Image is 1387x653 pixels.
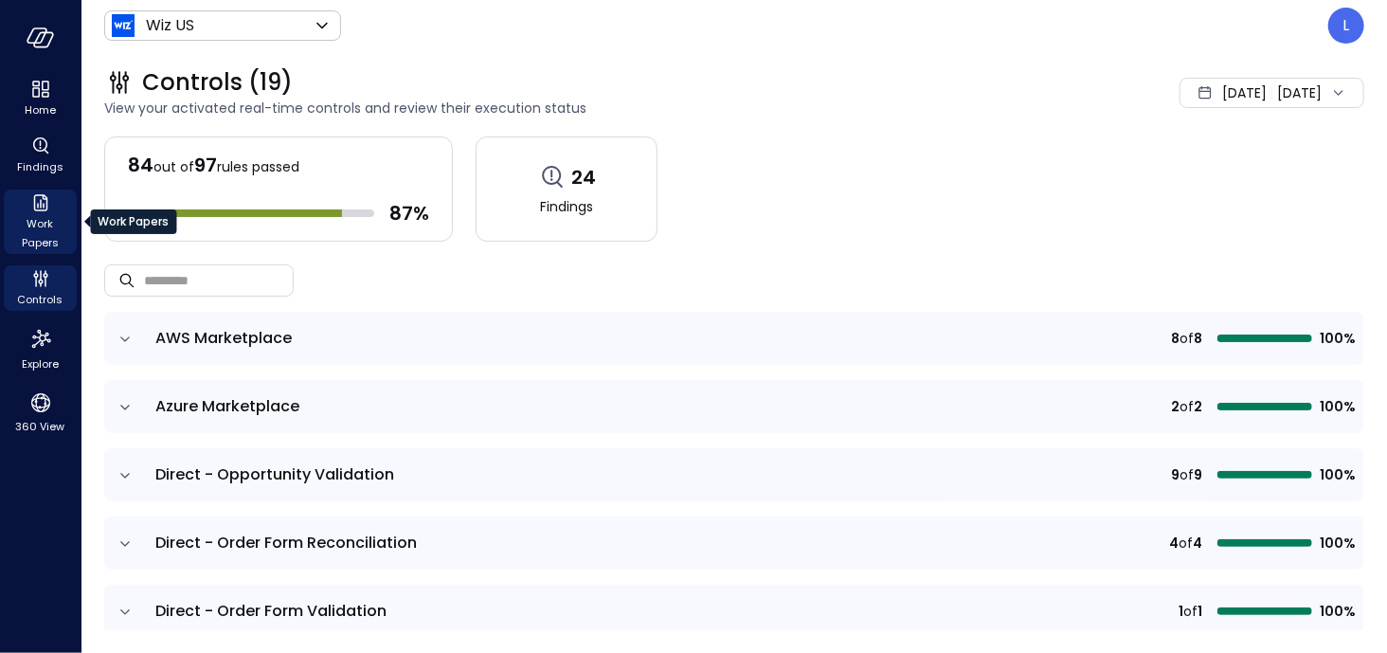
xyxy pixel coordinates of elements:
button: expand row [116,330,135,349]
span: of [1183,601,1198,622]
span: 100% [1320,396,1353,417]
span: 100% [1320,464,1353,485]
span: of [1179,533,1193,553]
span: 87 % [389,201,429,226]
span: Direct - Order Form Reconciliation [155,532,417,553]
span: 4 [1169,533,1179,553]
span: 100% [1320,533,1353,553]
p: Wiz US [146,14,194,37]
span: [DATE] [1222,82,1267,103]
span: Work Papers [11,214,69,252]
a: 24Findings [476,136,657,242]
span: Direct - Order Form Validation [155,600,387,622]
div: Leah Collins [1328,8,1364,44]
span: Direct - Opportunity Validation [155,463,394,485]
span: of [1180,396,1194,417]
span: out of [153,157,194,176]
button: expand row [116,398,135,417]
button: expand row [116,466,135,485]
span: 2 [1194,396,1202,417]
div: Findings [4,133,77,178]
span: 2 [1171,396,1180,417]
span: of [1180,328,1194,349]
span: Azure Marketplace [155,395,299,417]
span: of [1180,464,1194,485]
div: 360 View [4,387,77,438]
span: 360 View [16,417,65,436]
span: 100% [1320,601,1353,622]
div: Controls [4,265,77,311]
span: 8 [1171,328,1180,349]
span: 9 [1171,464,1180,485]
button: expand row [116,603,135,622]
span: View your activated real-time controls and review their execution status [104,98,900,118]
span: 1 [1179,601,1183,622]
span: Findings [17,157,63,176]
span: rules passed [217,157,299,176]
span: 97 [194,152,217,178]
span: AWS Marketplace [155,327,292,349]
span: 1 [1198,601,1202,622]
span: Controls [18,290,63,309]
span: 24 [571,165,596,190]
span: 100% [1320,328,1353,349]
div: Work Papers [91,209,177,234]
span: 8 [1194,328,1202,349]
div: Explore [4,322,77,375]
div: Home [4,76,77,121]
span: 9 [1194,464,1202,485]
span: Home [25,100,56,119]
button: expand row [116,535,135,553]
div: Work Papers [4,190,77,254]
span: 4 [1193,533,1202,553]
span: 84 [128,152,153,178]
img: Icon [112,14,135,37]
span: Controls (19) [142,67,293,98]
span: Explore [22,354,59,373]
span: Findings [540,196,593,217]
p: L [1343,14,1350,37]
